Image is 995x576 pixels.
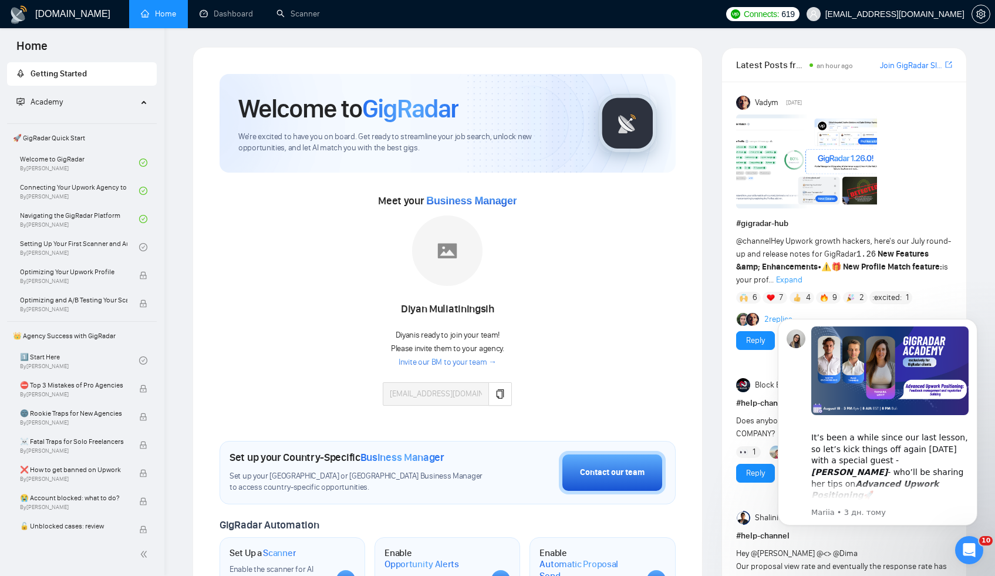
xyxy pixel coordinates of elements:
img: F09AC4U7ATU-image.png [736,114,877,208]
span: Opportunity Alerts [384,558,459,570]
span: Scanner [263,547,296,559]
span: Block Band Marketing [755,379,832,392]
span: Diyan is ready to join your team! [396,330,500,340]
span: lock [139,413,147,421]
span: lock [139,441,147,449]
button: Contact our team [559,451,666,494]
a: Welcome to GigRadarBy[PERSON_NAME] [20,150,139,176]
span: 1 [753,446,755,458]
span: check-circle [139,215,147,223]
span: setting [972,9,990,19]
span: :excited: [872,291,902,304]
span: double-left [140,548,151,560]
span: 4 [806,292,811,304]
span: @channel [736,236,771,246]
span: Latest Posts from the GigRadar Community [736,58,807,72]
span: Business Manager [426,195,517,207]
span: lock [139,299,147,308]
div: Diyan Muliatiningsih [383,299,512,319]
span: Expand [776,275,802,285]
a: Navigating the GigRadar PlatformBy[PERSON_NAME] [20,206,139,232]
a: Reply [746,334,765,347]
span: check-circle [139,243,147,251]
span: lock [139,497,147,506]
a: searchScanner [276,9,320,19]
iframe: Intercom notifications повідомлення [760,301,995,544]
span: Please invite them to your agency. [391,343,504,353]
iframe: Intercom live chat [955,536,983,564]
img: 🎉 [846,294,855,302]
span: 10 [979,536,993,545]
img: 🔥 [820,294,828,302]
span: lock [139,385,147,393]
span: Academy [16,97,63,107]
img: Vadym [736,96,750,110]
span: 🔓 Unblocked cases: review [20,520,127,532]
span: Hey Upwork growth hackers, here's our July round-up and release notes for GigRadar • is your prof... [736,236,951,285]
span: ⛔ Top 3 Mistakes of Pro Agencies [20,379,127,391]
h1: # help-channel [736,397,952,410]
span: 7 [779,292,783,304]
span: Optimizing and A/B Testing Your Scanner for Better Results [20,294,127,306]
span: By [PERSON_NAME] [20,504,127,511]
span: By [PERSON_NAME] [20,306,127,313]
button: Reply [736,331,775,350]
span: We're excited to have you on board. Get ready to streamline your job search, unlock new opportuni... [238,132,579,154]
a: Reply [746,467,765,480]
span: By [PERSON_NAME] [20,391,127,398]
img: logo [9,5,28,24]
span: 619 [781,8,794,21]
img: Shalini Punjabi [736,511,750,525]
span: Set up your [GEOGRAPHIC_DATA] or [GEOGRAPHIC_DATA] Business Manager to access country-specific op... [230,471,491,493]
code: 1.26 [856,250,876,259]
span: check-circle [139,187,147,195]
button: Reply [736,464,775,483]
a: Join GigRadar Slack Community [880,59,943,72]
a: setting [972,9,990,19]
span: ❌ How to get banned on Upwork [20,464,127,476]
img: Block Band Marketing [736,378,750,392]
span: Academy [31,97,63,107]
strong: New Profile Match feature: [843,262,942,272]
span: rocket [16,69,25,78]
span: 2 [859,292,864,304]
span: Shalini Punjabi [755,511,807,524]
span: ☠️ Fatal Traps for Solo Freelancers [20,436,127,447]
span: export [945,60,952,69]
span: By [PERSON_NAME] [20,419,127,426]
img: ❤️ [767,294,775,302]
span: 9 [832,292,837,304]
span: 🌚 Rookie Traps for New Agencies [20,407,127,419]
span: By [PERSON_NAME] [20,447,127,454]
a: homeHome [141,9,176,19]
a: Invite our BM to your team → [399,357,497,368]
span: Getting Started [31,69,87,79]
span: 1 [906,292,909,304]
img: 🙌 [740,294,748,302]
h1: Set up your Country-Specific [230,451,444,464]
span: lock [139,526,147,534]
span: lock [139,469,147,477]
button: copy [488,382,512,406]
span: 🚀 GigRadar Quick Start [8,126,156,150]
img: Alex B [737,313,750,326]
span: [DATE] [786,97,802,108]
span: By [PERSON_NAME] [20,476,127,483]
span: 👑 Agency Success with GigRadar [8,324,156,348]
img: gigradar-logo.png [598,94,657,153]
span: Optimizing Your Upwork Profile [20,266,127,278]
span: Business Manager [360,451,444,464]
span: By [PERSON_NAME] [20,532,127,539]
li: Getting Started [7,62,157,86]
img: placeholder.png [412,215,483,286]
img: 👀 [740,448,748,456]
h1: # gigradar-hub [736,217,952,230]
span: 🎁 [831,262,841,272]
a: Setting Up Your First Scanner and Auto-BidderBy[PERSON_NAME] [20,234,139,260]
